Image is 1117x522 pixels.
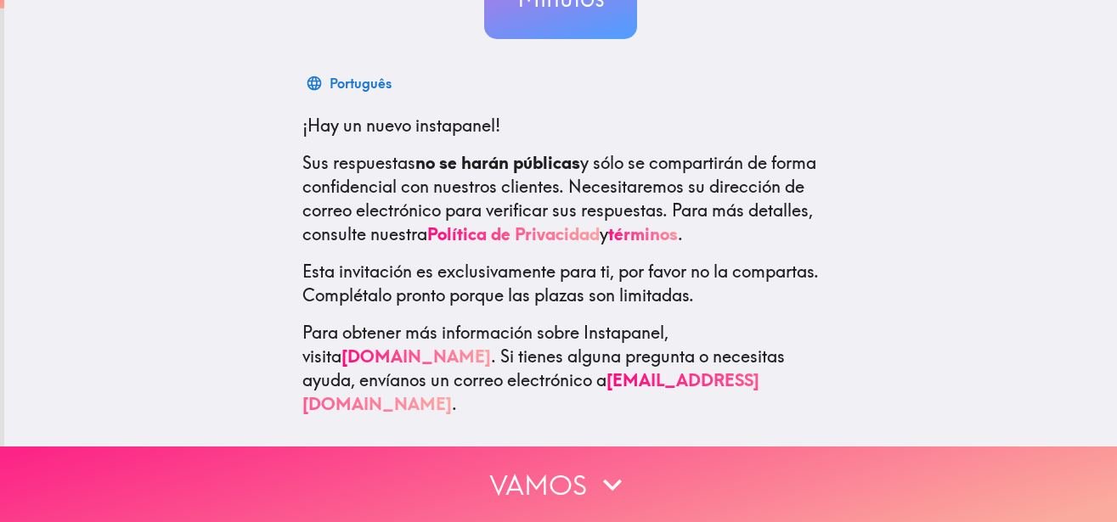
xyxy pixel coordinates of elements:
b: no se harán públicas [415,152,580,173]
a: [EMAIL_ADDRESS][DOMAIN_NAME] [302,369,759,414]
a: [DOMAIN_NAME] [341,345,491,367]
p: Esta invitación es exclusivamente para ti, por favor no la compartas. Complétalo pronto porque la... [302,260,819,307]
p: Sus respuestas y sólo se compartirán de forma confidencial con nuestros clientes. Necesitaremos s... [302,151,819,246]
a: Política de Privacidad [427,223,600,244]
a: términos [608,223,678,244]
p: Para obtener más información sobre Instapanel, visita . Si tienes alguna pregunta o necesitas ayu... [302,321,819,416]
button: Português [302,66,398,100]
span: ¡Hay un nuevo instapanel! [302,115,500,136]
div: Português [330,71,392,95]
